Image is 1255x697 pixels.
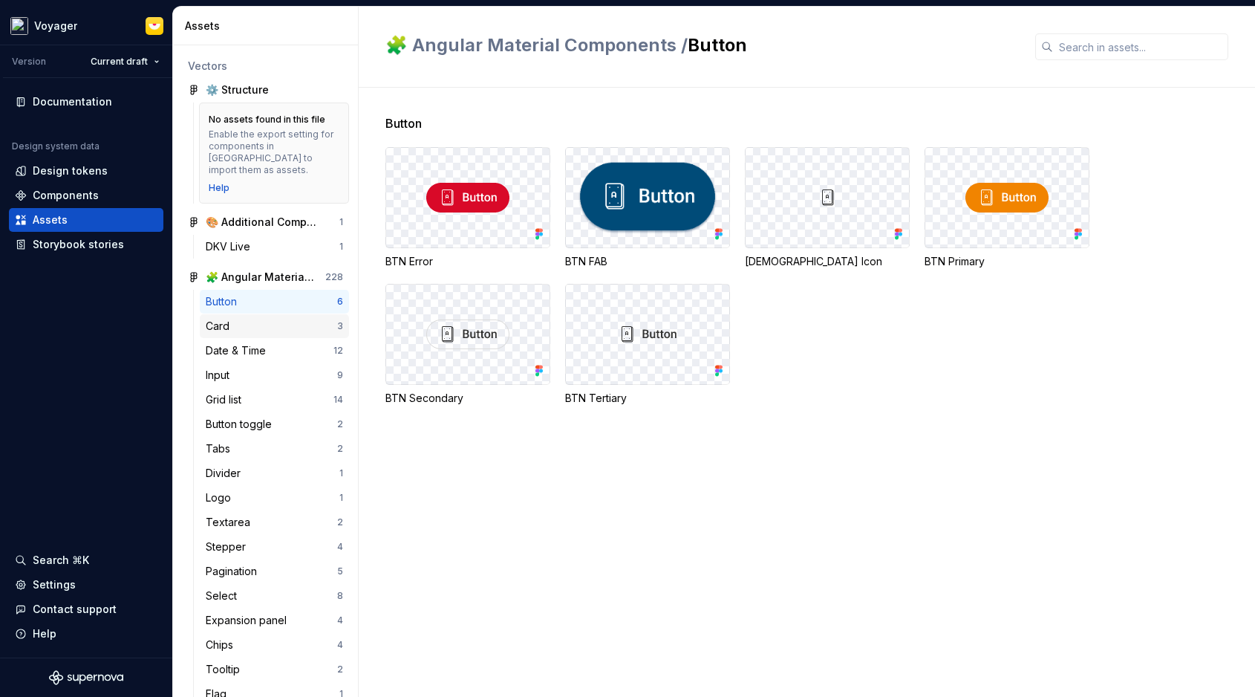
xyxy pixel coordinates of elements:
[206,215,316,230] div: 🎨 Additional Components
[206,270,316,285] div: 🧩 Angular Material Components
[12,140,100,152] div: Design system data
[337,541,343,553] div: 4
[84,51,166,72] button: Current draft
[200,461,349,485] a: Divider1
[33,577,76,592] div: Settings
[200,633,349,657] a: Chips4
[33,626,56,641] div: Help
[146,17,163,35] img: Vladimir Maier
[33,94,112,109] div: Documentation
[337,664,343,675] div: 2
[337,516,343,528] div: 2
[206,539,252,554] div: Stepper
[34,19,77,33] div: Voyager
[33,237,124,252] div: Storybook stories
[200,584,349,608] a: Select8
[385,254,550,269] div: BTN Error
[206,343,272,358] div: Date & Time
[200,290,349,314] a: Button6
[200,535,349,559] a: Stepper4
[200,658,349,681] a: Tooltip2
[209,182,229,194] a: Help
[200,560,349,583] a: Pagination5
[33,188,99,203] div: Components
[182,210,349,234] a: 🎨 Additional Components1
[339,241,343,253] div: 1
[337,565,343,577] div: 5
[9,548,163,572] button: Search ⌘K
[206,490,237,505] div: Logo
[200,486,349,510] a: Logo1
[182,265,349,289] a: 🧩 Angular Material Components228
[339,216,343,228] div: 1
[337,639,343,651] div: 4
[9,159,163,183] a: Design tokens
[385,34,688,56] span: 🧩 Angular Material Components /
[385,33,1017,57] h2: Button
[206,417,278,432] div: Button toggle
[565,391,730,406] div: BTN Tertiary
[182,78,349,102] a: ⚙️ Structure
[337,418,343,430] div: 2
[565,254,730,269] div: BTN FAB
[206,466,247,481] div: Divider
[200,412,349,436] a: Button toggle2
[185,19,352,33] div: Assets
[9,208,163,232] a: Assets
[33,163,108,178] div: Design tokens
[209,114,325,126] div: No assets found in this file
[200,314,349,338] a: Card3
[337,369,343,381] div: 9
[206,515,256,530] div: Textarea
[9,90,163,114] a: Documentation
[385,114,422,132] span: Button
[206,319,235,334] div: Card
[337,320,343,332] div: 3
[206,294,243,309] div: Button
[337,443,343,455] div: 2
[206,662,246,677] div: Tooltip
[9,597,163,621] button: Contact support
[200,609,349,632] a: Expansion panel4
[33,602,117,617] div: Contact support
[206,368,235,383] div: Input
[200,235,349,259] a: DKV Live1
[3,10,169,42] button: VoyagerVladimir Maier
[49,670,123,685] svg: Supernova Logo
[9,233,163,256] a: Storybook stories
[206,589,243,603] div: Select
[206,82,269,97] div: ⚙️ Structure
[206,239,256,254] div: DKV Live
[91,56,148,68] span: Current draft
[10,17,28,35] img: e5527c48-e7d1-4d25-8110-9641689f5e10.png
[925,254,1089,269] div: BTN Primary
[206,441,236,456] div: Tabs
[206,638,239,652] div: Chips
[385,391,550,406] div: BTN Secondary
[333,345,343,357] div: 12
[745,254,910,269] div: [DEMOGRAPHIC_DATA] Icon
[9,573,163,597] a: Settings
[206,564,263,579] div: Pagination
[200,510,349,534] a: Textarea2
[333,394,343,406] div: 14
[188,59,343,74] div: Vectors
[337,590,343,602] div: 8
[339,492,343,504] div: 1
[33,213,68,227] div: Assets
[9,184,163,207] a: Components
[200,339,349,363] a: Date & Time12
[9,622,163,646] button: Help
[200,437,349,461] a: Tabs2
[209,129,339,176] div: Enable the export setting for components in [GEOGRAPHIC_DATA] to import them as assets.
[200,363,349,387] a: Input9
[12,56,46,68] div: Version
[337,296,343,308] div: 6
[339,467,343,479] div: 1
[1053,33,1228,60] input: Search in assets...
[337,615,343,626] div: 4
[200,388,349,412] a: Grid list14
[206,613,293,628] div: Expansion panel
